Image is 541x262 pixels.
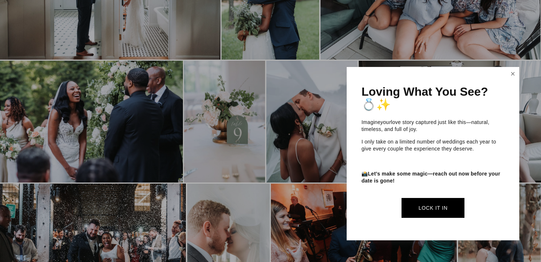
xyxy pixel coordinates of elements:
a: Close [508,68,519,80]
em: your [381,119,391,125]
p: 📸 [361,170,505,185]
strong: Let’s make some magic—reach out now before your date is gone! [361,171,502,184]
h1: Loving What You See? 💍✨ [361,85,505,111]
p: I only take on a limited number of weddings each year to give every couple the experience they de... [361,138,505,153]
a: Lock It In [402,198,464,217]
p: Imagine love story captured just like this—natural, timeless, and full of joy. [361,119,505,133]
